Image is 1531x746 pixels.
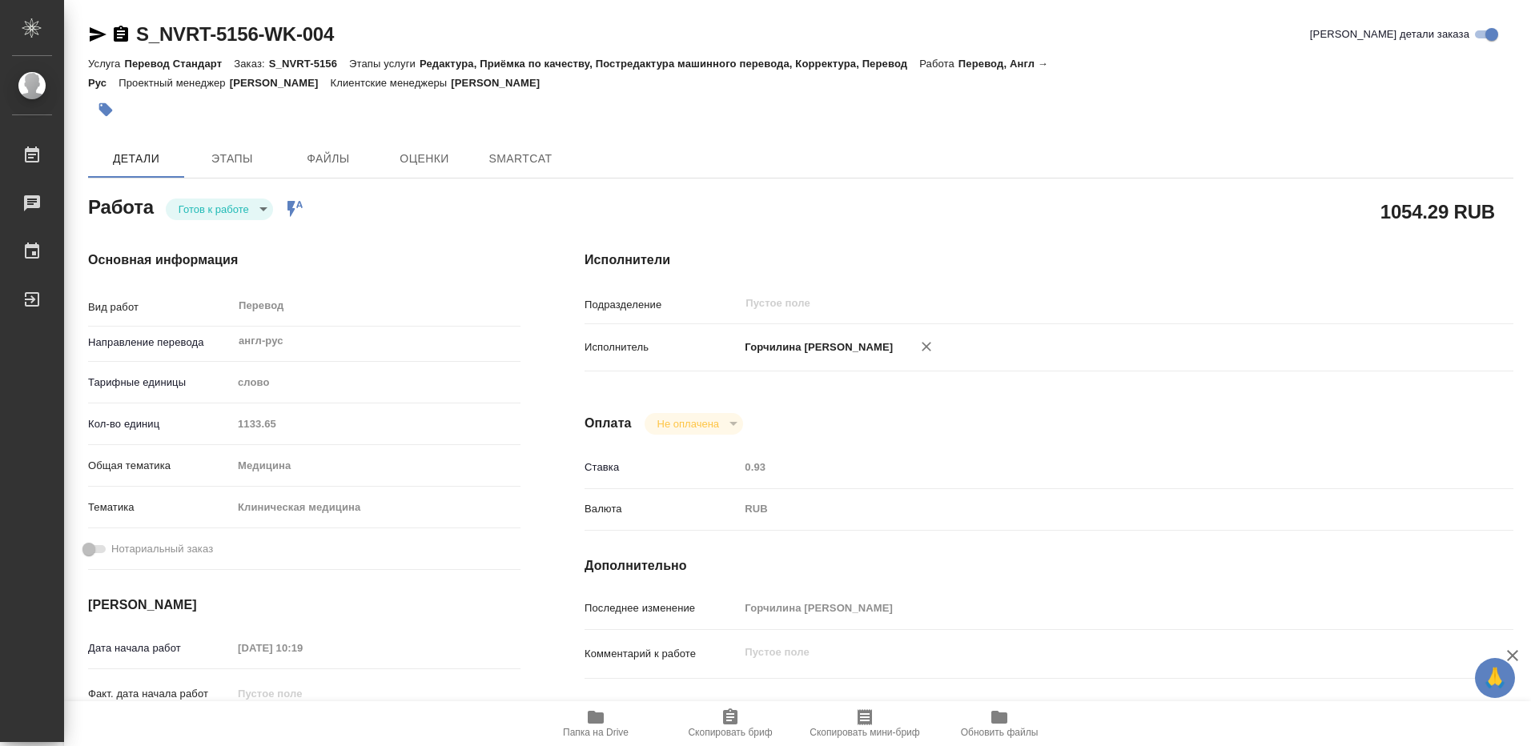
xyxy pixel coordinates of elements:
h2: Работа [88,191,154,220]
p: Горчилина [PERSON_NAME] [739,339,893,355]
p: Кол-во единиц [88,416,232,432]
p: Направление перевода [88,335,232,351]
div: Готов к работе [166,199,273,220]
div: Медицина [232,452,520,479]
div: слово [232,369,520,396]
span: Файлы [290,149,367,169]
p: Общая тематика [88,458,232,474]
p: Ставка [585,459,739,475]
h4: Оплата [585,414,632,433]
span: Детали [98,149,175,169]
button: 🙏 [1475,658,1515,698]
p: Подразделение [585,297,739,313]
p: Тарифные единицы [88,375,232,391]
h4: Дополнительно [585,556,1513,576]
button: Скопировать бриф [663,701,798,746]
span: Этапы [194,149,271,169]
button: Скопировать ссылку [111,25,131,44]
p: Услуга [88,58,124,70]
button: Добавить тэг [88,92,123,127]
span: Скопировать бриф [688,727,772,738]
h4: Основная информация [88,251,520,270]
p: Вид работ [88,299,232,315]
p: Тематика [88,499,232,515]
p: Дата начала работ [88,640,232,656]
a: S_NVRT-5156-WK-004 [136,23,334,45]
input: Пустое поле [232,636,372,660]
input: Пустое поле [232,682,372,705]
p: Этапы услуги [349,58,420,70]
h2: 1054.29 RUB [1380,198,1495,225]
button: Удалить исполнителя [909,329,944,364]
p: [PERSON_NAME] [230,77,331,89]
button: Обновить файлы [932,701,1067,746]
button: Скопировать ссылку для ЯМессенджера [88,25,107,44]
p: Редактура, Приёмка по качеству, Постредактура машинного перевода, Корректура, Перевод [420,58,919,70]
p: Перевод Стандарт [124,58,234,70]
p: Проектный менеджер [119,77,229,89]
span: Обновить файлы [961,727,1039,738]
p: Работа [919,58,958,70]
input: Пустое поле [744,294,1398,313]
button: Не оплачена [653,417,724,431]
input: Пустое поле [739,596,1436,620]
h4: [PERSON_NAME] [88,596,520,615]
p: Последнее изменение [585,600,739,616]
span: Скопировать мини-бриф [810,727,919,738]
p: Клиентские менеджеры [331,77,452,89]
p: Валюта [585,501,739,517]
button: Готов к работе [174,203,254,216]
p: [PERSON_NAME] [451,77,552,89]
p: S_NVRT-5156 [269,58,349,70]
h4: Исполнители [585,251,1513,270]
span: Нотариальный заказ [111,541,213,557]
input: Пустое поле [739,455,1436,479]
div: RUB [739,495,1436,523]
input: Пустое поле [232,412,520,435]
button: Скопировать мини-бриф [798,701,932,746]
div: Клиническая медицина [232,494,520,521]
span: 🙏 [1481,661,1509,695]
textarea: /Clients/Novartos_Pharma/Orders/S_NVRT-5156/Translated/S_NVRT-5156-WK-004 [739,700,1436,728]
button: Папка на Drive [528,701,663,746]
span: Оценки [386,149,463,169]
p: Факт. дата начала работ [88,686,232,702]
span: Папка на Drive [563,727,629,738]
p: Исполнитель [585,339,739,355]
span: SmartCat [482,149,559,169]
div: Готов к работе [645,413,743,435]
p: Комментарий к работе [585,646,739,662]
p: Заказ: [234,58,268,70]
span: [PERSON_NAME] детали заказа [1310,26,1469,42]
